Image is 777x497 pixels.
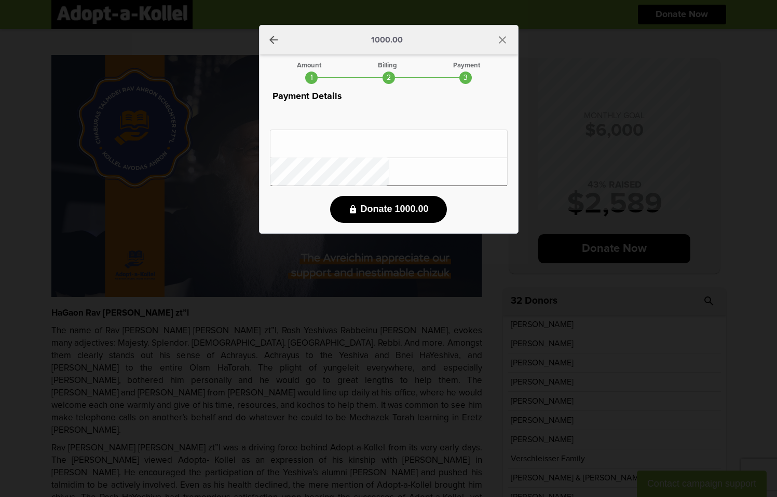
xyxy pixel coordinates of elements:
div: Billing [378,62,397,69]
div: 1 [305,72,318,84]
div: Payment [453,62,480,69]
div: 2 [383,72,395,84]
a: arrow_back [267,34,280,46]
p: Payment Details [270,89,508,104]
span: Donate 1000.00 [360,204,428,215]
p: 1000.00 [371,36,403,44]
i: lock [348,205,358,214]
button: lock Donate 1000.00 [330,196,446,223]
div: Amount [297,62,321,69]
div: 3 [459,72,472,84]
i: close [496,34,509,46]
